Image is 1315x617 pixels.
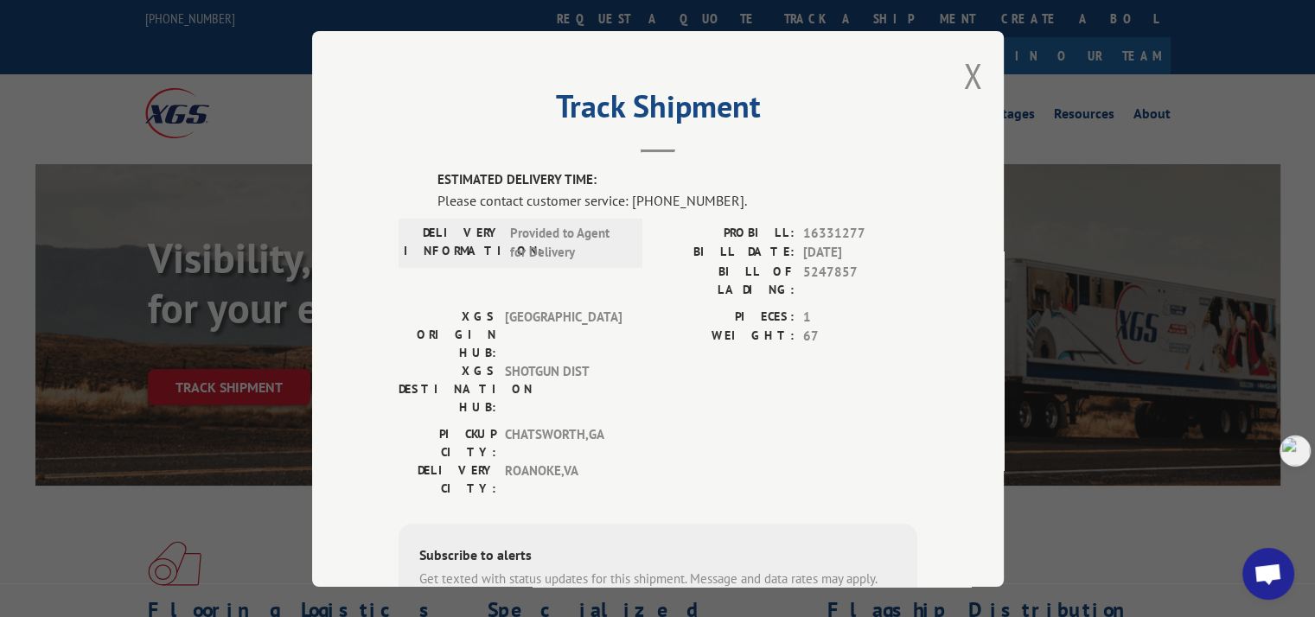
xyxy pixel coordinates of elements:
[658,243,795,263] label: BILL DATE:
[510,223,627,262] span: Provided to Agent for Delivery
[419,569,897,607] div: Get texted with status updates for this shipment. Message and data rates may apply. Message frequ...
[505,307,622,361] span: [GEOGRAPHIC_DATA]
[505,461,622,497] span: ROANOKE , VA
[404,223,501,262] label: DELIVERY INFORMATION:
[505,424,622,461] span: CHATSWORTH , GA
[658,262,795,298] label: BILL OF LADING:
[803,243,917,263] span: [DATE]
[399,361,496,416] label: XGS DESTINATION HUB:
[399,461,496,497] label: DELIVERY CITY:
[437,170,917,190] label: ESTIMATED DELIVERY TIME:
[803,223,917,243] span: 16331277
[803,327,917,347] span: 67
[658,223,795,243] label: PROBILL:
[419,544,897,569] div: Subscribe to alerts
[399,424,496,461] label: PICKUP CITY:
[399,307,496,361] label: XGS ORIGIN HUB:
[658,327,795,347] label: WEIGHT:
[803,262,917,298] span: 5247857
[658,307,795,327] label: PIECES:
[437,189,917,210] div: Please contact customer service: [PHONE_NUMBER].
[1242,548,1294,600] div: Open chat
[803,307,917,327] span: 1
[505,361,622,416] span: SHOTGUN DIST
[963,53,982,99] button: Close modal
[399,94,917,127] h2: Track Shipment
